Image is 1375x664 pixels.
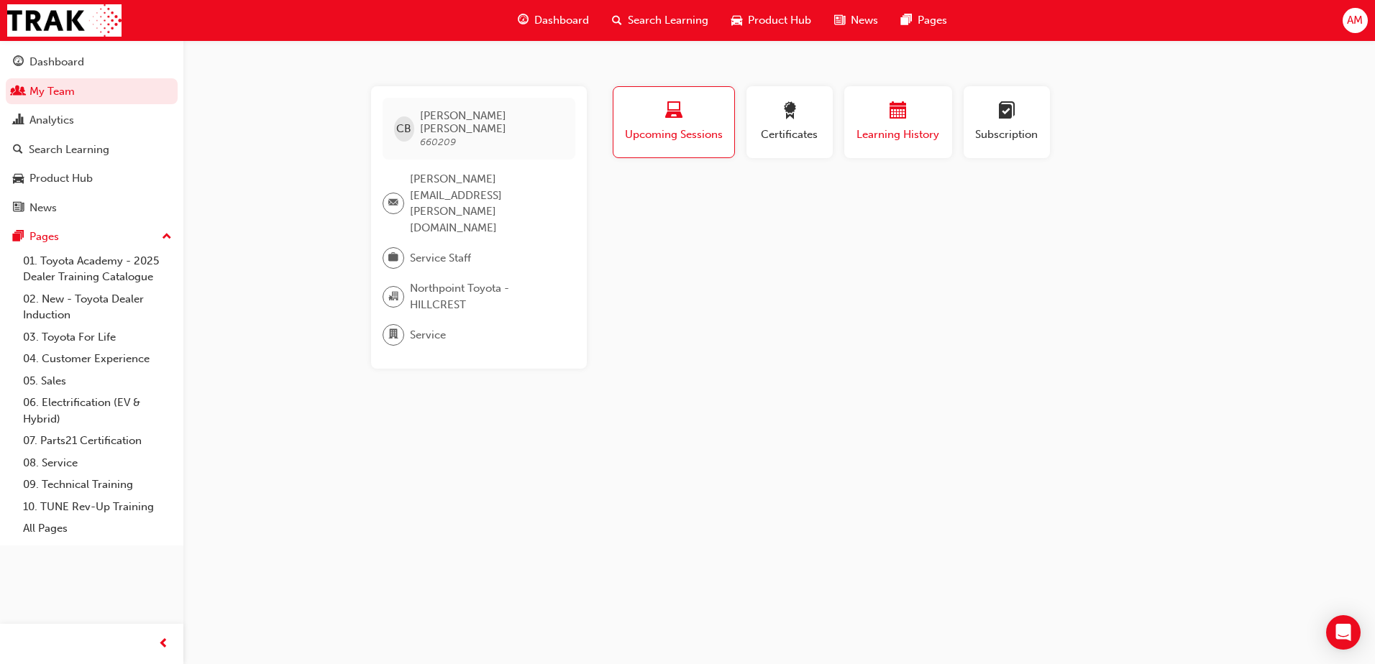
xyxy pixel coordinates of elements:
a: 02. New - Toyota Dealer Induction [17,288,178,326]
span: briefcase-icon [388,249,398,267]
a: My Team [6,78,178,105]
div: Pages [29,229,59,245]
button: DashboardMy TeamAnalyticsSearch LearningProduct HubNews [6,46,178,223]
div: Product Hub [29,170,93,187]
span: laptop-icon [665,102,682,121]
span: prev-icon [158,635,169,653]
span: pages-icon [901,11,912,29]
div: Search Learning [29,142,109,158]
a: 06. Electrification (EV & Hybrid) [17,392,178,430]
span: Certificates [757,126,822,143]
span: search-icon [612,11,622,29]
span: email-icon [388,194,398,213]
div: News [29,200,57,216]
span: award-icon [781,102,798,121]
span: AM [1347,12,1363,29]
a: 08. Service [17,452,178,474]
span: search-icon [13,144,23,157]
a: 05. Sales [17,370,178,392]
a: Search Learning [6,137,178,163]
span: news-icon [834,11,845,29]
a: search-iconSearch Learning [600,6,720,35]
img: Trak [7,4,122,37]
a: All Pages [17,517,178,540]
span: Northpoint Toyota - HILLCREST [410,280,564,313]
a: Analytics [6,107,178,134]
span: car-icon [13,172,24,185]
span: [PERSON_NAME] [PERSON_NAME] [420,109,563,135]
a: News [6,195,178,221]
span: chart-icon [13,114,24,127]
span: Upcoming Sessions [624,126,723,143]
span: Learning History [855,126,941,143]
button: Pages [6,223,178,250]
div: Dashboard [29,54,84,70]
span: car-icon [731,11,742,29]
span: calendar-icon [890,102,907,121]
a: Dashboard [6,49,178,75]
span: Dashboard [534,12,589,29]
a: pages-iconPages [890,6,959,35]
span: department-icon [388,326,398,344]
span: Pages [918,12,947,29]
span: up-icon [162,228,172,246]
button: AM [1343,8,1368,33]
button: Certificates [746,86,833,158]
span: pages-icon [13,231,24,244]
div: Open Intercom Messenger [1326,615,1361,650]
a: 04. Customer Experience [17,348,178,370]
a: 01. Toyota Academy - 2025 Dealer Training Catalogue [17,250,178,288]
span: Subscription [974,126,1039,143]
span: News [851,12,878,29]
span: Product Hub [748,12,811,29]
span: news-icon [13,202,24,215]
span: people-icon [13,86,24,98]
button: Learning History [844,86,952,158]
span: Service [410,327,446,343]
span: Service Staff [410,250,471,267]
span: organisation-icon [388,287,398,306]
a: Product Hub [6,165,178,192]
span: [PERSON_NAME][EMAIL_ADDRESS][PERSON_NAME][DOMAIN_NAME] [410,171,564,236]
span: guage-icon [13,56,24,69]
a: car-iconProduct Hub [720,6,823,35]
a: 09. Technical Training [17,474,178,496]
a: news-iconNews [823,6,890,35]
span: guage-icon [518,11,529,29]
a: 03. Toyota For Life [17,326,178,349]
div: Analytics [29,112,74,129]
span: 660209 [420,136,456,148]
a: 10. TUNE Rev-Up Training [17,496,178,518]
a: guage-iconDashboard [506,6,600,35]
span: Search Learning [628,12,708,29]
button: Subscription [964,86,1050,158]
span: CB [396,121,411,137]
span: learningplan-icon [998,102,1015,121]
a: 07. Parts21 Certification [17,430,178,452]
button: Upcoming Sessions [613,86,735,158]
